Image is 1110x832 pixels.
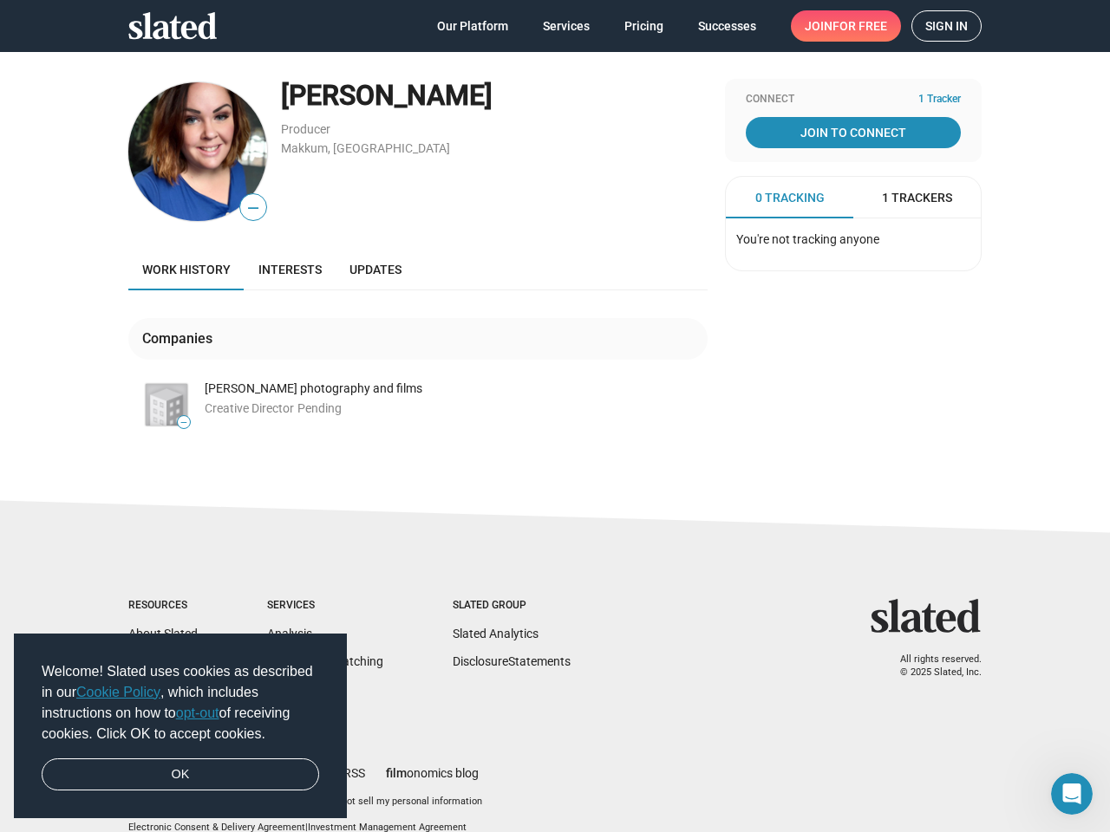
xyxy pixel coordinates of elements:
span: — [178,418,190,427]
a: Work history [128,249,245,290]
span: Pending [297,401,342,415]
a: Services [529,10,604,42]
span: Pricing [624,10,663,42]
a: Join To Connect [746,117,961,148]
iframe: Intercom live chat [1051,773,1093,815]
span: for free [832,10,887,42]
div: Companies [142,329,219,348]
span: 1 Trackers [882,190,952,206]
span: film [386,766,407,780]
div: Resources [128,599,198,613]
img: De koning photography and films [146,384,187,426]
a: Interests [245,249,336,290]
span: Interests [258,263,322,276]
div: cookieconsent [14,634,347,819]
a: Successes [684,10,770,42]
a: filmonomics blog [386,751,479,782]
img: Iris Boersma [128,82,267,221]
span: — [240,197,266,219]
a: Slated Analytics [453,627,539,640]
a: Producer [281,122,330,136]
a: Sign in [911,10,982,42]
span: Services [543,10,590,42]
div: [PERSON_NAME] [281,77,708,114]
a: Analysis [267,627,312,640]
a: Updates [336,249,415,290]
a: Makkum, [GEOGRAPHIC_DATA] [281,141,450,155]
a: opt-out [176,705,219,720]
p: All rights reserved. © 2025 Slated, Inc. [882,653,982,679]
a: Cookie Policy [76,685,160,699]
div: [PERSON_NAME] photography and films [205,380,708,397]
span: Our Platform [437,10,508,42]
div: Services [267,599,383,613]
span: 1 Tracker [918,93,961,107]
span: Join To Connect [749,117,957,148]
a: Joinfor free [791,10,901,42]
span: Successes [698,10,756,42]
span: Join [805,10,887,42]
span: Creative Director [205,401,294,415]
a: Our Platform [423,10,522,42]
span: Updates [349,263,402,276]
span: You're not tracking anyone [736,232,879,246]
span: 0 Tracking [755,190,825,206]
a: dismiss cookie message [42,758,319,791]
div: Slated Group [453,599,571,613]
a: DisclosureStatements [453,654,571,668]
div: Connect [746,93,961,107]
span: Work history [142,263,231,276]
span: Sign in [925,11,968,41]
span: Welcome! Slated uses cookies as described in our , which includes instructions on how to of recei... [42,661,319,744]
button: Do not sell my personal information [328,796,482,809]
a: About Slated [128,627,198,640]
a: Pricing [610,10,677,42]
